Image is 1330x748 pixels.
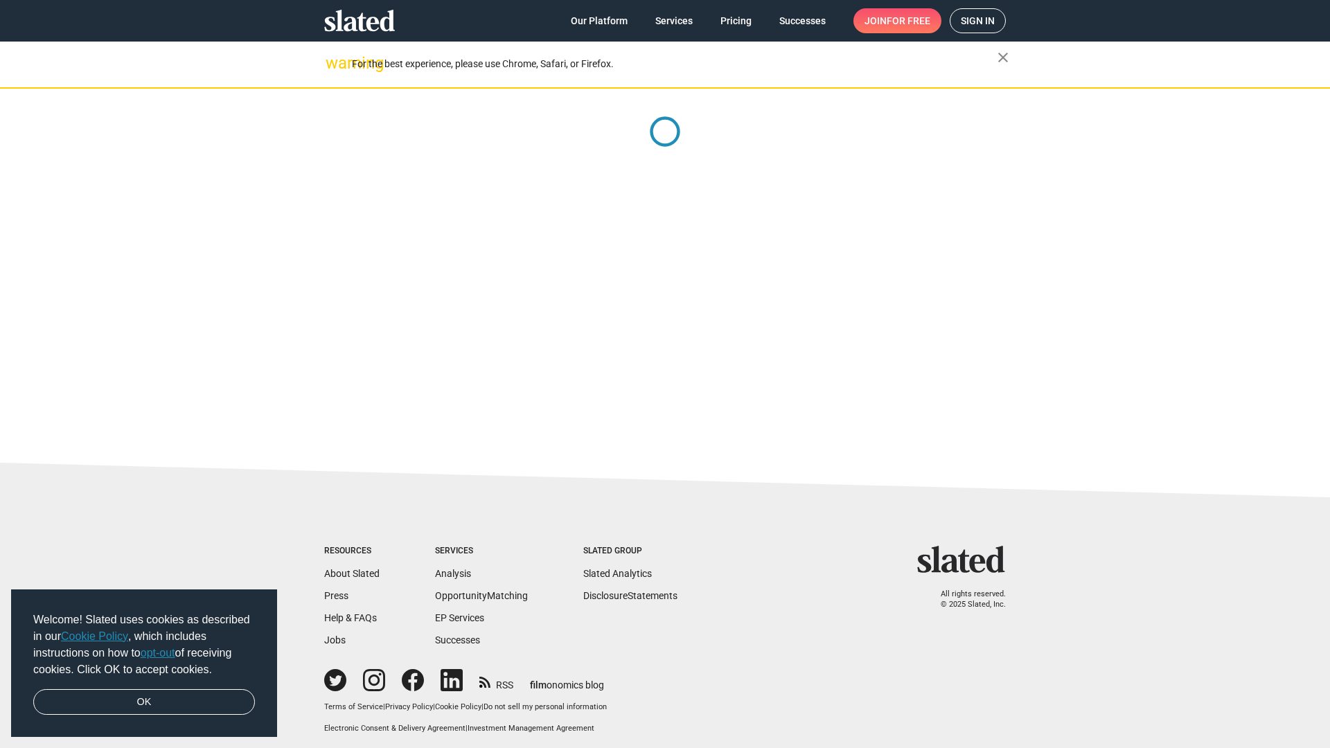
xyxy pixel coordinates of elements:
[709,8,763,33] a: Pricing
[435,568,471,579] a: Analysis
[864,8,930,33] span: Join
[583,568,652,579] a: Slated Analytics
[560,8,639,33] a: Our Platform
[465,724,468,733] span: |
[779,8,826,33] span: Successes
[324,702,383,711] a: Terms of Service
[995,49,1011,66] mat-icon: close
[141,647,175,659] a: opt-out
[33,689,255,715] a: dismiss cookie message
[530,679,547,691] span: film
[324,612,377,623] a: Help & FAQs
[853,8,941,33] a: Joinfor free
[468,724,594,733] a: Investment Management Agreement
[435,702,481,711] a: Cookie Policy
[479,670,513,692] a: RSS
[324,634,346,645] a: Jobs
[324,724,465,733] a: Electronic Consent & Delivery Agreement
[530,668,604,692] a: filmonomics blog
[655,8,693,33] span: Services
[433,702,435,711] span: |
[583,546,677,557] div: Slated Group
[326,55,342,71] mat-icon: warning
[11,589,277,738] div: cookieconsent
[435,546,528,557] div: Services
[324,546,380,557] div: Resources
[484,702,607,713] button: Do not sell my personal information
[961,9,995,33] span: Sign in
[61,630,128,642] a: Cookie Policy
[720,8,752,33] span: Pricing
[583,590,677,601] a: DisclosureStatements
[383,702,385,711] span: |
[435,634,480,645] a: Successes
[435,612,484,623] a: EP Services
[324,590,348,601] a: Press
[324,568,380,579] a: About Slated
[950,8,1006,33] a: Sign in
[926,589,1006,609] p: All rights reserved. © 2025 Slated, Inc.
[435,590,528,601] a: OpportunityMatching
[385,702,433,711] a: Privacy Policy
[644,8,704,33] a: Services
[481,702,484,711] span: |
[768,8,837,33] a: Successes
[352,55,997,73] div: For the best experience, please use Chrome, Safari, or Firefox.
[571,8,628,33] span: Our Platform
[33,612,255,678] span: Welcome! Slated uses cookies as described in our , which includes instructions on how to of recei...
[887,8,930,33] span: for free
